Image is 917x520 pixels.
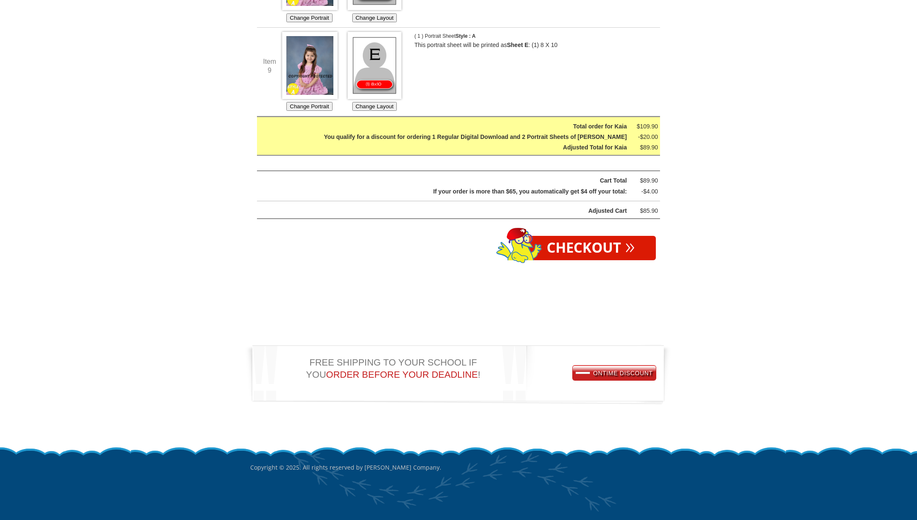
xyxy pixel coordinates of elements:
div: Cart Total [278,175,627,186]
div: If your order is more than $65, you automatically get $4 off your total: [278,186,627,197]
p: Copyright © 2025. All rights reserved by [PERSON_NAME] Company. [250,446,667,489]
div: $89.90 [633,175,658,186]
div: FREE SHIPPING TO YOUR SCHOOL IF YOU ! [244,350,500,382]
button: Change Layout [352,13,397,22]
div: Adjusted Total for Kaia [278,142,627,153]
div: Item 9 [257,57,282,75]
p: This portrait sheet will be printed as : (1) 8 X 10 [414,41,645,50]
span: » [625,241,635,250]
div: Choose which Layout you would like for this Portrait Sheet [347,32,402,112]
button: Change Portrait [286,13,332,22]
div: -$20.00 [633,132,658,142]
div: Choose which Image you'd like to use for this Portrait Sheet [282,32,337,112]
img: Choose Image *1962_0151a*1962 [282,32,338,99]
div: $89.90 [633,142,658,153]
span: ORDER BEFORE YOUR DEADLINE [326,369,478,380]
button: Change Layout [352,102,397,111]
img: Choose Layout [348,32,401,99]
div: -$4.00 [633,186,658,197]
a: Checkout» [526,236,656,260]
button: Change Portrait [286,102,332,111]
a: ONTIME DISCOUNT [573,366,656,380]
b: Sheet E [507,42,528,48]
span: Style : A [456,33,476,39]
div: $109.90 [633,121,658,132]
div: $85.90 [633,206,658,216]
span: ONTIME DISCOUNT [576,370,653,376]
div: You qualify for a discount for ordering 1 Regular Digital Download and 2 Portrait Sheets of [PERS... [278,132,627,142]
p: ( 1 ) Portrait Sheet [414,32,498,41]
div: Adjusted Cart [278,206,627,216]
div: Total order for Kaia [278,121,627,132]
